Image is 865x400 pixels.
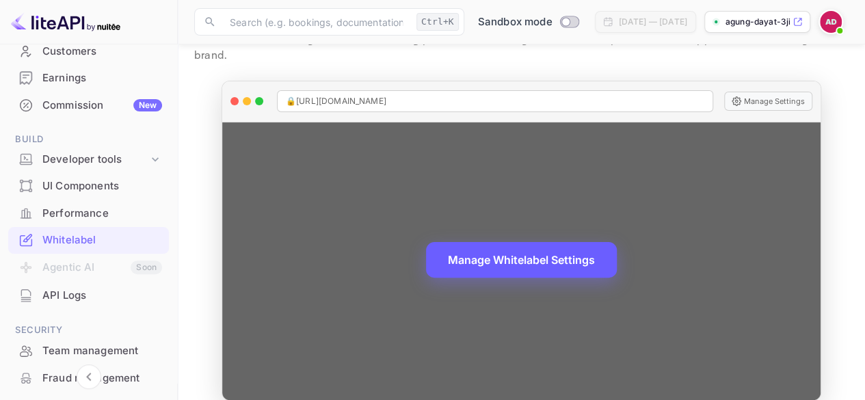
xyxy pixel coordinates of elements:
button: Collapse navigation [77,364,101,389]
div: Developer tools [42,152,148,168]
input: Search (e.g. bookings, documentation) [222,8,411,36]
div: Commission [42,98,162,114]
a: API Logs [8,282,169,308]
div: Team management [8,338,169,364]
div: Fraud management [42,371,162,386]
div: Developer tools [8,148,169,172]
span: Build [8,132,169,147]
div: Customers [42,44,162,59]
div: Fraud management [8,365,169,392]
div: Whitelabel [42,232,162,248]
a: Whitelabel [8,227,169,252]
a: Earnings [8,65,169,90]
a: Fraud management [8,365,169,390]
button: Manage Settings [724,92,812,111]
div: Team management [42,343,162,359]
div: UI Components [8,173,169,200]
button: Manage Whitelabel Settings [426,242,617,278]
div: UI Components [42,178,162,194]
span: 🔒 [URL][DOMAIN_NAME] [286,95,386,107]
img: LiteAPI logo [11,11,120,33]
div: Performance [42,206,162,222]
div: Switch to Production mode [473,14,584,30]
div: [DATE] — [DATE] [619,16,687,28]
img: agung dayat [820,11,842,33]
div: Performance [8,200,169,227]
a: Team management [8,338,169,363]
a: CommissionNew [8,92,169,118]
p: agung-dayat-3ji46.nuit... [726,16,790,28]
div: API Logs [42,288,162,304]
a: Customers [8,38,169,64]
div: Whitelabel [8,227,169,254]
span: Security [8,323,169,338]
span: Sandbox mode [478,14,553,30]
div: CommissionNew [8,92,169,119]
div: New [133,99,162,111]
div: Customers [8,38,169,65]
div: Earnings [42,70,162,86]
div: Ctrl+K [416,13,459,31]
div: API Logs [8,282,169,309]
p: Create and customize your branded booking platform. Generate your domain and personalize the appe... [194,31,849,64]
a: Performance [8,200,169,226]
div: Earnings [8,65,169,92]
a: UI Components [8,173,169,198]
